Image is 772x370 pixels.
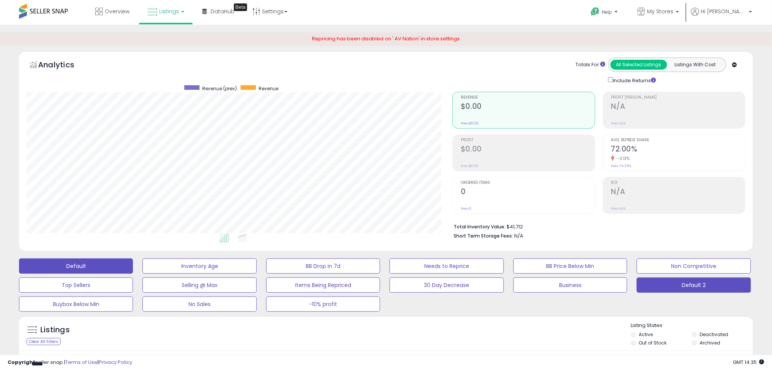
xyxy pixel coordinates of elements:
button: BB Drop in 7d [266,258,380,274]
button: Default 2 [637,277,751,293]
b: Short Term Storage Fees: [454,233,513,239]
small: -3.13% [615,156,630,161]
h5: Listings [40,325,70,335]
span: 2025-10-9 14:35 GMT [733,359,764,366]
label: Archived [700,340,720,346]
button: Needs to Reprice [390,258,503,274]
span: DataHub [211,8,235,15]
span: Avg. Buybox Share [611,138,745,142]
button: -10% profit [266,297,380,312]
b: Total Inventory Value: [454,223,505,230]
h2: $0.00 [461,102,595,112]
li: $41,712 [454,222,740,231]
button: All Selected Listings [611,60,667,70]
span: Help [602,9,612,15]
span: Profit [461,138,595,142]
span: Ordered Items [461,181,595,185]
button: Top Sellers [19,277,133,293]
span: Revenue (prev) [202,85,237,92]
button: Buybox Below Min [19,297,133,312]
button: No Sales [142,297,256,312]
small: Prev: $0.00 [461,121,479,126]
span: Revenue [461,96,595,100]
small: Prev: 0 [461,206,472,211]
label: Out of Stock [639,340,667,346]
button: Items Being Repriced [266,277,380,293]
small: Prev: $0.00 [461,164,479,168]
span: Repricing has been disabled on ' AV Nation' in store settings [312,35,460,42]
h2: $0.00 [461,145,595,155]
span: Revenue [259,85,278,92]
small: Prev: N/A [611,121,626,126]
button: Inventory Age [142,258,256,274]
span: ROI [611,181,745,185]
span: N/A [514,232,523,239]
div: Clear All Filters [27,338,61,345]
div: Include Returns [603,76,665,85]
i: Get Help [591,7,600,16]
button: BB Price Below Min [513,258,627,274]
span: Overview [105,8,129,15]
h2: N/A [611,187,745,198]
strong: Copyright [8,359,35,366]
h2: 72.00% [611,145,745,155]
span: Profit [PERSON_NAME] [611,96,745,100]
span: Listings [159,8,179,15]
p: Listing States: [631,322,753,329]
a: Hi [PERSON_NAME] [691,8,752,25]
span: My Stores [647,8,674,15]
label: Deactivated [700,331,728,338]
small: Prev: 74.33% [611,164,631,168]
small: Prev: N/A [611,206,626,211]
label: Active [639,331,653,338]
button: Business [513,277,627,293]
div: Tooltip anchor [234,3,247,11]
a: Help [585,1,625,25]
div: Totals For [576,61,606,69]
span: Hi [PERSON_NAME] [701,8,747,15]
button: Listings With Cost [667,60,724,70]
div: seller snap | | [8,359,132,366]
button: 30 Day Decrease [390,277,503,293]
button: Selling @ Max [142,277,256,293]
button: Non Competitive [637,258,751,274]
button: Default [19,258,133,274]
h2: 0 [461,187,595,198]
h2: N/A [611,102,745,112]
h5: Analytics [38,59,89,72]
